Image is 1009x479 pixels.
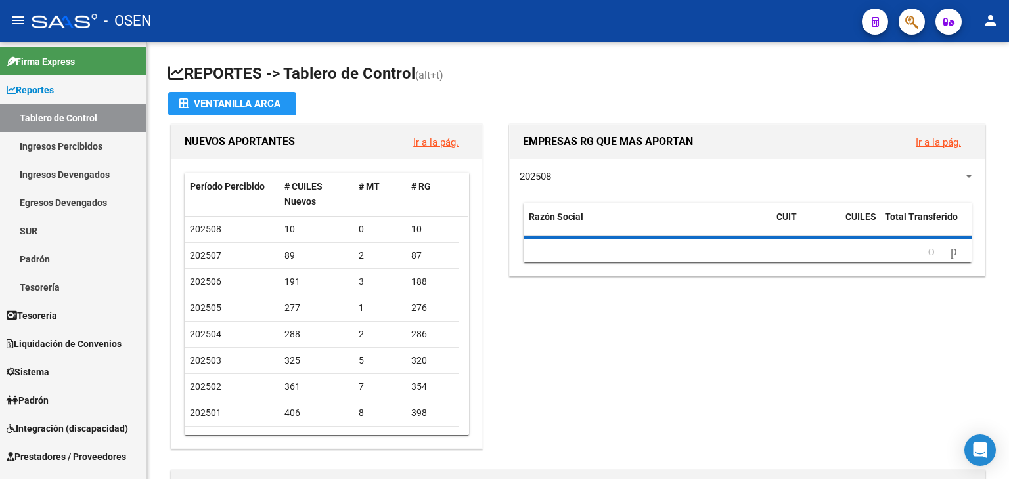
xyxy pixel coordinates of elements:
a: go to next page [945,244,963,259]
span: 202502 [190,381,221,392]
datatable-header-cell: Período Percibido [185,173,279,216]
div: 10 [284,222,349,237]
div: Ventanilla ARCA [179,92,286,115]
span: 202505 [190,302,221,313]
mat-icon: menu [11,12,26,28]
div: 89 [284,248,349,263]
div: 5 [359,353,401,368]
button: Ventanilla ARCA [168,92,296,115]
span: 202501 [190,407,221,418]
span: NUEVOS APORTANTES [185,135,295,148]
datatable-header-cell: CUILES [840,203,880,246]
span: Período Percibido [190,181,265,192]
div: 3 [359,274,401,289]
div: 277 [284,301,349,316]
a: Ir a la pág. [413,136,459,148]
a: Ir a la pág. [916,136,961,148]
div: 8 [359,406,401,421]
span: Firma Express [7,54,75,69]
span: # CUILES Nuevos [284,181,323,207]
datatable-header-cell: # RG [406,173,459,216]
span: 202506 [190,276,221,287]
div: 398 [411,406,453,421]
div: 406 [284,406,349,421]
div: Open Intercom Messenger [964,434,996,466]
span: # MT [359,181,380,192]
mat-icon: person [983,12,998,28]
div: 286 [411,327,453,342]
datatable-header-cell: CUIT [771,203,840,246]
div: 442 [411,432,453,447]
div: 2 [359,327,401,342]
span: Sistema [7,365,49,379]
span: Razón Social [529,211,583,222]
div: 56 [359,432,401,447]
span: 202508 [190,224,221,234]
div: 354 [411,379,453,394]
span: - OSEN [104,7,152,35]
div: 1 [359,301,401,316]
span: 202508 [520,171,551,182]
span: Reportes [7,83,54,97]
span: Tesorería [7,308,57,323]
div: 188 [411,274,453,289]
span: 202503 [190,355,221,365]
datatable-header-cell: Razón Social [524,203,771,246]
div: 87 [411,248,453,263]
button: Ir a la pág. [403,130,469,154]
div: 191 [284,274,349,289]
span: 202504 [190,329,221,339]
div: 498 [284,432,349,447]
span: 202412 [190,434,221,444]
div: 288 [284,327,349,342]
span: EMPRESAS RG QUE MAS APORTAN [523,135,693,148]
span: Liquidación de Convenios [7,337,122,351]
div: 325 [284,353,349,368]
datatable-header-cell: # MT [353,173,406,216]
span: CUIT [776,211,797,222]
span: Total Transferido [885,211,958,222]
span: Prestadores / Proveedores [7,449,126,464]
span: Padrón [7,393,49,407]
div: 7 [359,379,401,394]
h1: REPORTES -> Tablero de Control [168,63,988,86]
div: 361 [284,379,349,394]
div: 2 [359,248,401,263]
span: (alt+t) [415,69,443,81]
a: go to previous page [922,244,941,259]
datatable-header-cell: Total Transferido [880,203,972,246]
span: CUILES [845,211,876,222]
span: Integración (discapacidad) [7,421,128,436]
span: 202507 [190,250,221,260]
datatable-header-cell: # CUILES Nuevos [279,173,354,216]
div: 320 [411,353,453,368]
div: 10 [411,222,453,237]
button: Ir a la pág. [905,130,972,154]
div: 0 [359,222,401,237]
span: # RG [411,181,431,192]
div: 276 [411,301,453,316]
